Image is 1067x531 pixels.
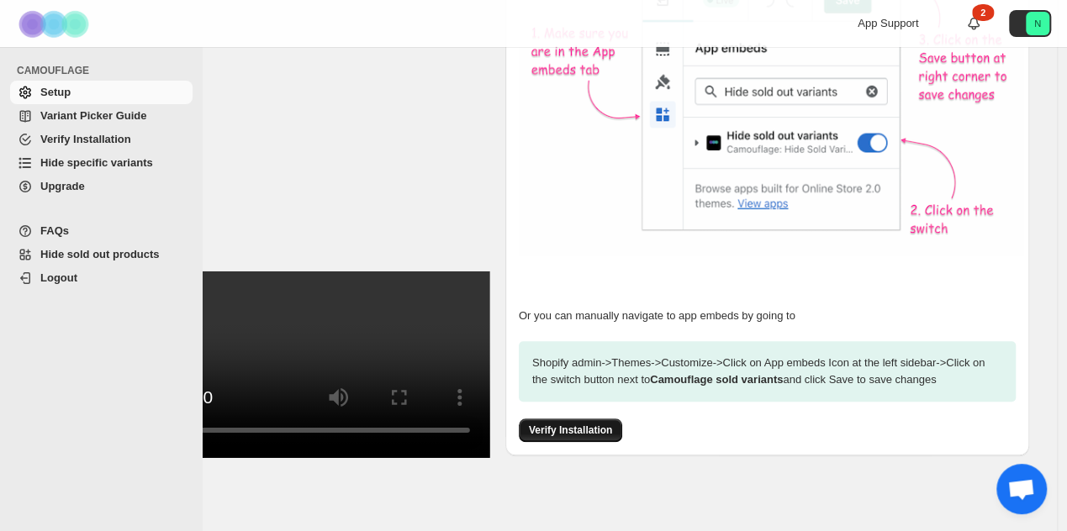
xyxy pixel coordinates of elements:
[10,266,193,290] a: Logout
[972,4,994,21] div: 2
[40,224,69,237] span: FAQs
[965,15,982,32] a: 2
[10,219,193,243] a: FAQs
[10,151,193,175] a: Hide specific variants
[519,341,1016,402] p: Shopify admin -> Themes -> Customize -> Click on App embeds Icon at the left sidebar -> Click on ...
[519,423,622,436] a: Verify Installation
[40,109,146,122] span: Variant Picker Guide
[10,175,193,198] a: Upgrade
[118,271,490,457] video: Enable Camouflage in theme app embeds
[858,17,918,29] span: App Support
[40,156,153,169] span: Hide specific variants
[519,308,1016,324] p: Or you can manually navigate to app embeds by going to
[17,64,193,77] span: CAMOUFLAGE
[40,180,85,192] span: Upgrade
[13,1,98,47] img: Camouflage
[40,133,131,145] span: Verify Installation
[10,81,193,104] a: Setup
[40,86,71,98] span: Setup
[519,418,622,442] button: Verify Installation
[650,373,783,386] strong: Camouflage sold variants
[40,271,77,284] span: Logout
[1009,10,1051,37] button: Avatar with initials N
[40,248,160,260] span: Hide sold out products
[10,243,193,266] a: Hide sold out products
[1026,12,1049,35] span: Avatar with initials N
[10,128,193,151] a: Verify Installation
[1034,18,1041,29] text: N
[529,423,612,437] span: Verify Installation
[10,104,193,128] a: Variant Picker Guide
[996,464,1047,514] div: Open chat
